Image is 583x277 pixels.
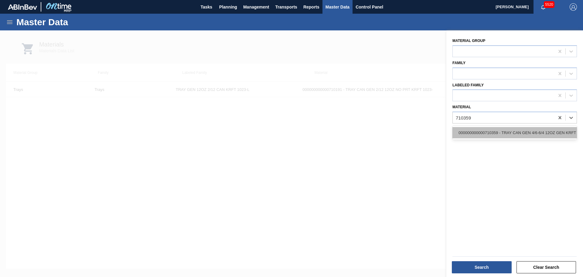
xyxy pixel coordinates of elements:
span: Tasks [200,3,213,11]
span: Master Data [326,3,349,11]
div: 000000000000710359 - TRAY CAN GEN 4/6-6/4 12OZ GEN KRFT 1986- [452,127,577,138]
label: Labeled Family [452,83,484,87]
span: Transports [275,3,297,11]
button: Search [452,261,512,273]
img: TNhmsLtSVTkK8tSr43FrP2fwEKptu5GPRR3wAAAABJRU5ErkJggg== [8,4,37,10]
label: Family [452,61,465,65]
label: Material [452,105,471,109]
span: Management [243,3,269,11]
span: Control Panel [356,3,383,11]
button: Notifications [534,3,553,11]
span: Reports [303,3,319,11]
img: Logout [570,3,577,11]
h1: Master Data [16,19,124,26]
label: Material Group [452,39,485,43]
button: Clear Search [517,261,576,273]
span: 5520 [544,1,554,8]
span: Planning [219,3,237,11]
